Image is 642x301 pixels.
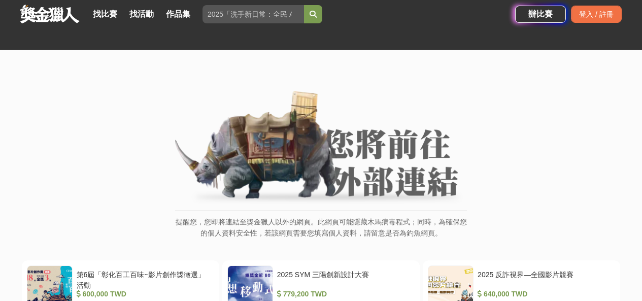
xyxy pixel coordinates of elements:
[175,216,467,249] p: 提醒您，您即將連結至獎金獵人以外的網頁。此網頁可能隱藏木馬病毒程式；同時，為確保您的個人資料安全性，若該網頁需要您填寫個人資料，請留意是否為釣魚網頁。
[571,6,622,23] div: 登入 / 註冊
[125,7,158,21] a: 找活動
[202,5,304,23] input: 2025「洗手新日常：全民 ALL IN」洗手歌全台徵選
[77,289,210,299] div: 600,000 TWD
[77,270,210,289] div: 第6屆「彰化百工百味~影片創作獎徵選」活動
[277,270,411,289] div: 2025 SYM 三陽創新設計大賽
[478,289,611,299] div: 640,000 TWD
[277,289,411,299] div: 779,200 TWD
[89,7,121,21] a: 找比賽
[162,7,194,21] a: 作品集
[478,270,611,289] div: 2025 反詐視界—全國影片競賽
[515,6,566,23] a: 辦比賽
[175,91,467,206] img: External Link Banner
